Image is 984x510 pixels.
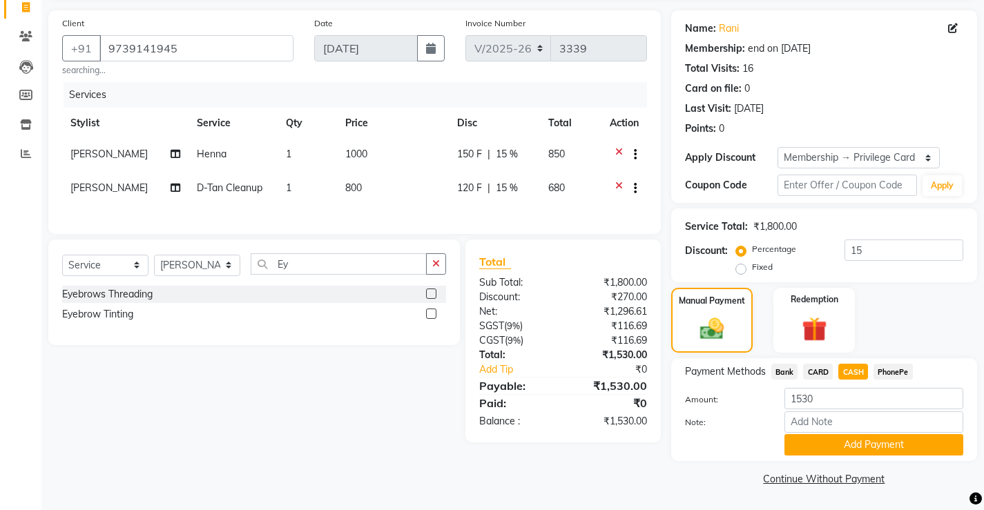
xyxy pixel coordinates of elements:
[693,315,731,343] img: _cash.svg
[469,333,563,348] div: ( )
[62,17,84,30] label: Client
[563,348,657,362] div: ₹1,530.00
[469,304,563,319] div: Net:
[784,411,963,433] input: Add Note
[748,41,811,56] div: end on [DATE]
[70,182,148,194] span: [PERSON_NAME]
[674,472,974,487] a: Continue Without Payment
[479,320,504,332] span: SGST
[469,414,563,429] div: Balance :
[64,82,657,108] div: Services
[753,219,797,234] div: ₹1,800.00
[469,362,579,377] a: Add Tip
[337,108,449,139] th: Price
[685,178,778,193] div: Coupon Code
[563,290,657,304] div: ₹270.00
[548,148,565,160] span: 850
[62,108,189,139] th: Stylist
[496,181,518,195] span: 15 %
[675,393,774,406] label: Amount:
[488,181,490,195] span: |
[563,319,657,333] div: ₹116.69
[469,290,563,304] div: Discount:
[469,275,563,290] div: Sub Total:
[742,61,753,76] div: 16
[685,41,745,56] div: Membership:
[752,261,773,273] label: Fixed
[794,314,835,345] img: _gift.svg
[791,293,838,306] label: Redemption
[251,253,427,275] input: Search or Scan
[685,121,716,136] div: Points:
[752,243,796,255] label: Percentage
[579,362,657,377] div: ₹0
[189,108,278,139] th: Service
[479,255,511,269] span: Total
[62,64,293,77] small: searching...
[197,148,226,160] span: Henna
[685,150,778,165] div: Apply Discount
[685,61,740,76] div: Total Visits:
[679,295,745,307] label: Manual Payment
[563,414,657,429] div: ₹1,530.00
[99,35,293,61] input: Search by Name/Mobile/Email/Code
[685,101,731,116] div: Last Visit:
[803,364,833,380] span: CARD
[838,364,868,380] span: CASH
[457,147,482,161] span: 150 F
[345,148,367,160] span: 1000
[685,219,748,234] div: Service Total:
[62,287,153,302] div: Eyebrows Threading
[62,35,101,61] button: +91
[488,147,490,161] span: |
[197,182,262,194] span: D-Tan Cleanup
[685,364,766,379] span: Payment Methods
[469,319,563,333] div: ( )
[685,21,716,36] div: Name:
[563,333,657,348] div: ₹116.69
[286,182,291,194] span: 1
[719,21,739,36] a: Rani
[508,335,521,346] span: 9%
[469,348,563,362] div: Total:
[540,108,601,139] th: Total
[563,304,657,319] div: ₹1,296.61
[563,275,657,290] div: ₹1,800.00
[286,148,291,160] span: 1
[314,17,333,30] label: Date
[345,182,362,194] span: 800
[874,364,913,380] span: PhonePe
[507,320,520,331] span: 9%
[719,121,724,136] div: 0
[563,377,657,394] div: ₹1,530.00
[469,395,563,411] div: Paid:
[675,416,774,429] label: Note:
[278,108,337,139] th: Qty
[563,395,657,411] div: ₹0
[744,81,750,96] div: 0
[479,334,505,346] span: CGST
[685,244,728,258] div: Discount:
[469,377,563,394] div: Payable:
[784,434,963,455] button: Add Payment
[784,388,963,409] input: Amount
[734,101,764,116] div: [DATE]
[465,17,525,30] label: Invoice Number
[62,307,133,322] div: Eyebrow Tinting
[601,108,647,139] th: Action
[685,81,742,96] div: Card on file:
[449,108,540,139] th: Disc
[457,181,482,195] span: 120 F
[771,364,798,380] span: Bank
[70,148,148,160] span: [PERSON_NAME]
[496,147,518,161] span: 15 %
[923,175,962,196] button: Apply
[548,182,565,194] span: 680
[778,175,917,196] input: Enter Offer / Coupon Code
